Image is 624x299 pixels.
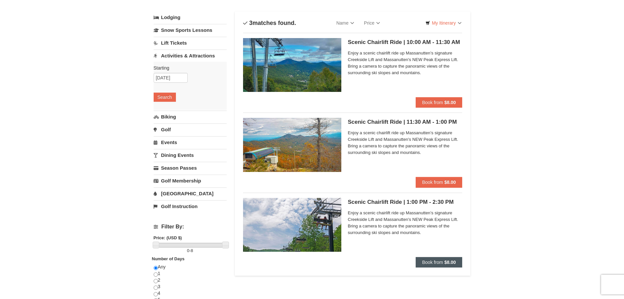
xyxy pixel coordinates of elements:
a: Activities & Attractions [154,50,227,62]
button: Book from $8.00 [416,257,463,267]
a: Lodging [154,11,227,23]
span: Book from [422,260,443,265]
a: Biking [154,111,227,123]
strong: $8.00 [444,180,456,185]
img: 24896431-1-a2e2611b.jpg [243,38,341,92]
a: Name [331,16,359,30]
strong: Price: (USD $) [154,235,182,240]
a: Events [154,136,227,148]
img: 24896431-9-664d1467.jpg [243,198,341,252]
span: 8 [191,248,193,253]
img: 24896431-13-a88f1aaf.jpg [243,118,341,172]
h5: Scenic Chairlift Ride | 10:00 AM - 11:30 AM [348,39,463,46]
span: Enjoy a scenic chairlift ride up Massanutten’s signature Creekside Lift and Massanutten's NEW Pea... [348,130,463,156]
span: Book from [422,100,443,105]
button: Book from $8.00 [416,177,463,187]
button: Book from $8.00 [416,97,463,108]
h4: matches found. [243,20,296,26]
span: 3 [249,20,253,26]
span: Enjoy a scenic chairlift ride up Massanutten’s signature Creekside Lift and Massanutten's NEW Pea... [348,210,463,236]
a: Golf [154,123,227,136]
span: 0 [187,248,189,253]
strong: $8.00 [444,260,456,265]
span: Enjoy a scenic chairlift ride up Massanutten’s signature Creekside Lift and Massanutten's NEW Pea... [348,50,463,76]
button: Search [154,93,176,102]
strong: $8.00 [444,100,456,105]
h4: Filter By: [154,224,227,230]
a: Dining Events [154,149,227,161]
a: Season Passes [154,162,227,174]
a: [GEOGRAPHIC_DATA] [154,187,227,200]
a: Price [359,16,385,30]
a: Golf Instruction [154,200,227,212]
a: My Itinerary [421,18,465,28]
label: - [154,247,227,254]
a: Golf Membership [154,175,227,187]
h5: Scenic Chairlift Ride | 11:30 AM - 1:00 PM [348,119,463,125]
h5: Scenic Chairlift Ride | 1:00 PM - 2:30 PM [348,199,463,205]
a: Snow Sports Lessons [154,24,227,36]
strong: Number of Days [152,256,185,261]
label: Starting [154,65,222,71]
a: Lift Tickets [154,37,227,49]
span: Book from [422,180,443,185]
